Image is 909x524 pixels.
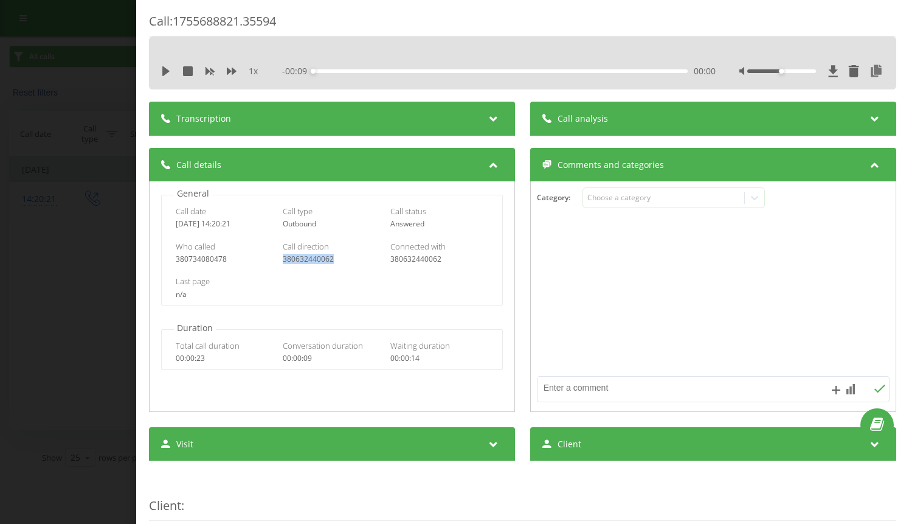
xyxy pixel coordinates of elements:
div: 00:00:14 [390,354,488,363]
span: Visit [176,438,193,450]
h4: Category : [537,194,582,202]
div: 380632440062 [283,255,381,264]
span: Last page [176,276,210,287]
span: Call direction [283,241,330,252]
span: Connected with [390,241,446,252]
div: 380632440062 [390,255,488,264]
div: Call : 1755688821.35594 [149,13,896,37]
span: Conversation duration [283,340,364,351]
span: Total call duration [176,340,240,351]
div: [DATE] 14:20:21 [176,220,274,228]
span: Call details [176,159,221,171]
span: Waiting duration [390,340,450,351]
div: : [149,473,896,521]
span: 1 x [249,65,258,77]
span: Outbound [283,218,317,229]
span: Transcription [176,113,231,125]
div: 380734080478 [176,255,274,264]
span: Comments and categories [558,159,664,171]
p: General [174,187,212,200]
span: Call status [390,206,426,217]
span: Who called [176,241,215,252]
div: 00:00:23 [176,354,274,363]
span: Answered [390,218,424,229]
span: Call type [283,206,313,217]
div: 00:00:09 [283,354,381,363]
div: Accessibility label [779,69,784,74]
span: Call analysis [558,113,608,125]
span: Client [149,497,181,514]
p: Duration [174,322,216,334]
div: Choose a category [587,193,739,203]
span: Client [558,438,581,450]
div: Accessibility label [311,69,316,74]
span: 00:00 [694,65,716,77]
span: Call date [176,206,206,217]
div: n/a [176,290,489,299]
span: - 00:09 [282,65,313,77]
